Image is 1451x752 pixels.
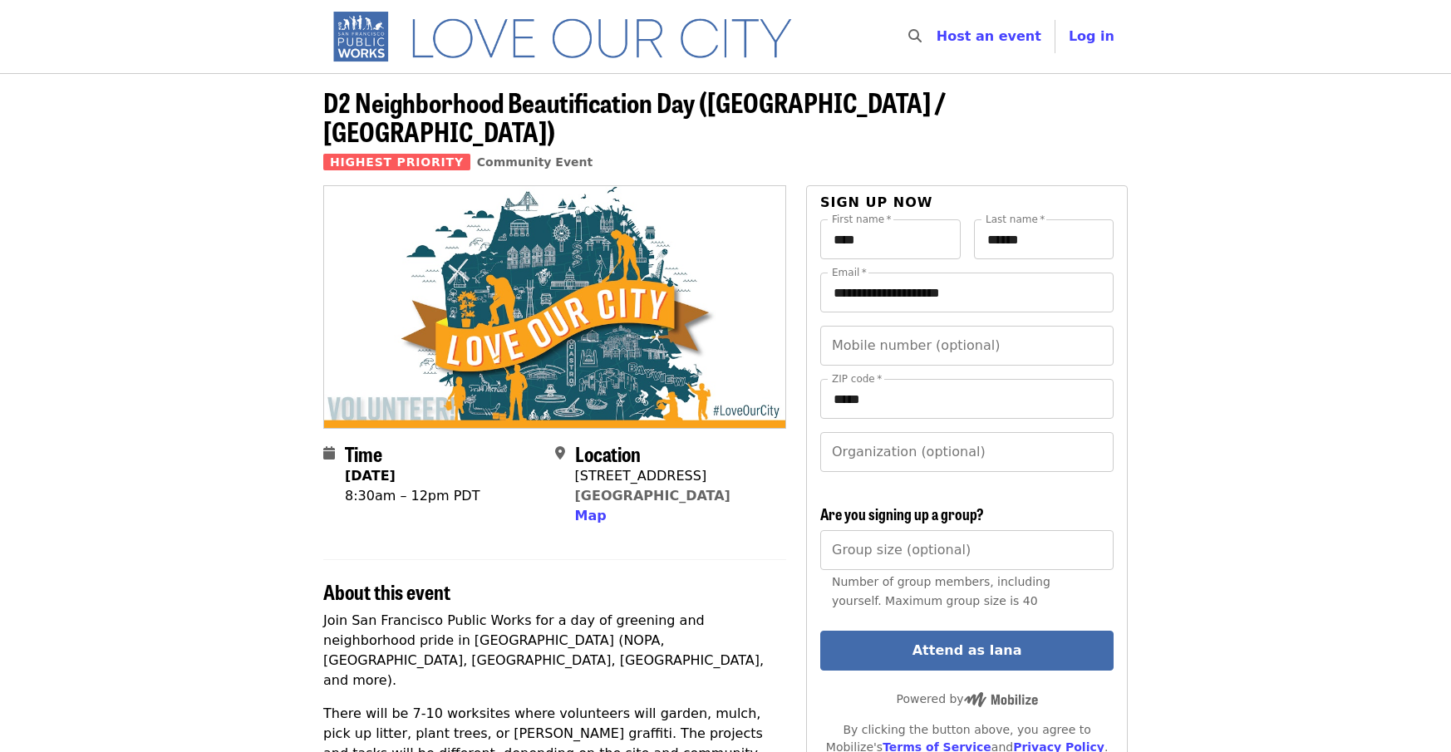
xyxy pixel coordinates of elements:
[820,326,1114,366] input: Mobile number (optional)
[555,445,565,461] i: map-marker-alt icon
[897,692,1038,705] span: Powered by
[820,503,984,524] span: Are you signing up a group?
[477,155,593,169] a: Community Event
[575,439,641,468] span: Location
[832,575,1050,607] span: Number of group members, including yourself. Maximum group size is 40
[986,214,1045,224] label: Last name
[323,611,786,691] p: Join San Francisco Public Works for a day of greening and neighborhood pride in [GEOGRAPHIC_DATA]...
[575,466,730,486] div: [STREET_ADDRESS]
[345,468,396,484] strong: [DATE]
[323,577,450,606] span: About this event
[820,631,1114,671] button: Attend as Iana
[820,273,1114,312] input: Email
[832,268,867,278] label: Email
[323,82,946,150] span: D2 Neighborhood Beautification Day ([GEOGRAPHIC_DATA] / [GEOGRAPHIC_DATA])
[345,439,382,468] span: Time
[832,374,882,384] label: ZIP code
[974,219,1114,259] input: Last name
[820,530,1114,570] input: [object Object]
[323,154,470,170] span: Highest Priority
[932,17,945,57] input: Search
[964,692,1038,707] img: Powered by Mobilize
[908,28,922,44] i: search icon
[820,432,1114,472] input: Organization (optional)
[575,488,730,504] a: [GEOGRAPHIC_DATA]
[323,445,335,461] i: calendar icon
[324,186,785,428] img: D2 Neighborhood Beautification Day (Russian Hill / Fillmore) organized by SF Public Works
[820,219,961,259] input: First name
[937,28,1041,44] a: Host an event
[575,508,607,523] span: Map
[575,506,607,526] button: Map
[820,379,1114,419] input: ZIP code
[1069,28,1114,44] span: Log in
[832,214,892,224] label: First name
[1055,20,1128,53] button: Log in
[323,10,816,63] img: SF Public Works - Home
[820,194,933,210] span: Sign up now
[345,486,480,506] div: 8:30am – 12pm PDT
